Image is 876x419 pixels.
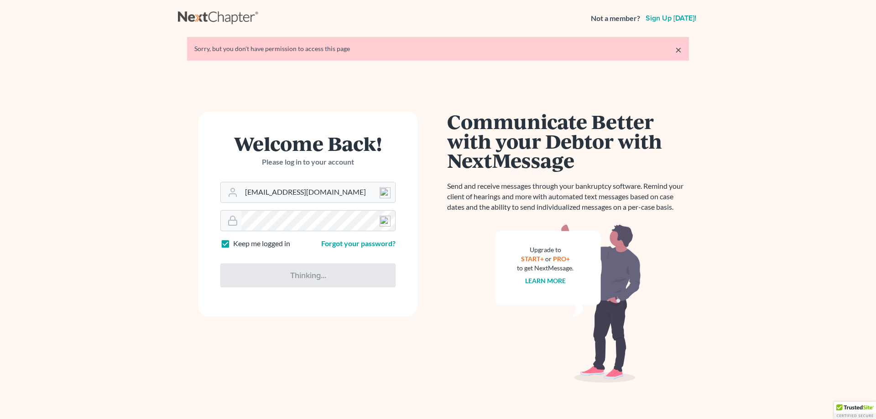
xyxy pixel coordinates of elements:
strong: Not a member? [591,13,640,24]
img: npw-badge-icon-locked.svg [380,187,391,198]
span: or [545,255,552,263]
label: Keep me logged in [233,238,290,249]
h1: Communicate Better with your Debtor with NextMessage [447,112,689,170]
a: Learn more [525,277,566,285]
h1: Welcome Back! [220,134,396,153]
img: nextmessage_bg-59042aed3d76b12b5cd301f8e5b87938c9018125f34e5fa2b7a6b67550977c72.svg [495,223,641,383]
div: Upgrade to [517,245,574,254]
a: START+ [521,255,544,263]
input: Email Address [241,182,395,202]
p: Send and receive messages through your bankruptcy software. Remind your client of hearings and mo... [447,181,689,212]
div: TrustedSite Certified [834,402,876,419]
p: Please log in to your account [220,157,396,167]
a: × [675,44,682,55]
a: Sign up [DATE]! [644,15,698,22]
a: Forgot your password? [321,239,396,248]
img: npw-badge-icon-locked.svg [380,216,391,227]
a: PRO+ [553,255,570,263]
div: Sorry, but you don't have permission to access this page [194,44,682,53]
div: to get NextMessage. [517,264,574,273]
input: Thinking... [220,264,396,287]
